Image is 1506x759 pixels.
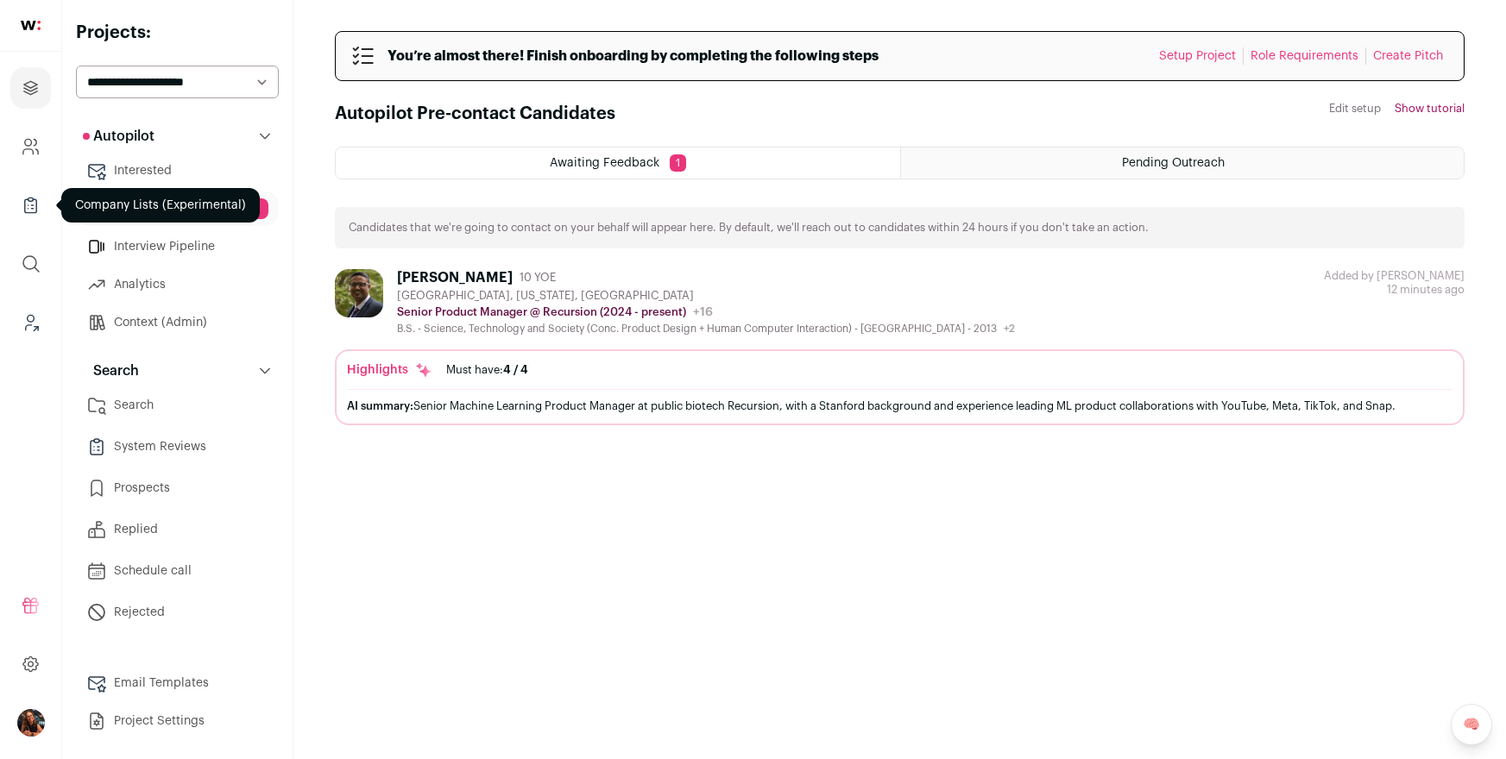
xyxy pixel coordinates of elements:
[1373,50,1443,62] a: Create Pitch
[1329,102,1381,116] a: Edit setup
[550,157,659,169] span: Awaiting Feedback
[503,364,528,375] span: 4 / 4
[397,322,1015,336] div: B.S. - Science, Technology and Society (Conc. Product Design + Human Computer Interaction) - [GEO...
[76,21,279,45] h2: Projects:
[10,185,51,226] a: Company Lists
[10,302,51,343] a: Leads (Backoffice)
[76,666,279,700] a: Email Templates
[76,430,279,464] a: System Reviews
[335,207,1465,248] div: Candidates that we're going to contact on your behalf will appear here. By default, we'll reach o...
[76,229,279,264] a: Interview Pipeline
[76,554,279,588] a: Schedule call
[10,126,51,167] a: Company and ATS Settings
[347,397,1452,415] div: Senior Machine Learning Product Manager at public biotech Recursion, with a Stanford background a...
[446,363,528,377] div: Must have:
[61,188,260,223] div: Company Lists (Experimental)
[335,269,383,317] img: 79ca0f13ae3d50d218766e6e351f08219d2ee7a27c5eedd2bdc874e7a8840847
[76,471,279,505] a: Prospects
[10,67,51,109] a: Projects
[670,154,686,172] span: 1
[83,361,139,381] p: Search
[335,102,615,126] h1: Autopilot Pre-contact Candidates
[76,305,279,340] a: Context (Admin)
[1159,50,1236,62] a: Setup Project
[1395,102,1465,116] button: Show tutorial
[1324,269,1465,297] div: 12 minutes ago
[17,709,45,737] img: 13968079-medium_jpg
[1004,323,1015,334] span: +2
[83,126,154,147] p: Autopilot
[76,595,279,630] a: Rejected
[76,388,279,423] a: Search
[388,46,879,66] span: You’re almost there! Finish onboarding by completing the following steps
[76,119,279,154] button: Autopilot
[76,267,279,302] a: Analytics
[1324,269,1465,283] div: Added by [PERSON_NAME]
[901,147,1465,179] a: Pending Outreach
[693,306,713,318] span: +16
[76,512,279,547] a: Replied
[1451,704,1492,745] a: 🧠
[347,361,432,379] div: Highlights
[397,289,1015,303] div: [GEOGRAPHIC_DATA], [US_STATE], [GEOGRAPHIC_DATA]
[1251,50,1358,62] a: Role Requirements
[76,354,279,388] button: Search
[21,21,41,30] img: wellfound-shorthand-0d5821cbd27db2630d0214b213865d53afaa358527fdda9d0ea32b1df1b89c2c.svg
[17,709,45,737] button: Open dropdown
[347,400,413,411] span: AI summary:
[1122,157,1225,169] span: Pending Outreach
[397,305,686,319] p: Senior Product Manager @ Recursion (2024 - present)
[335,269,1465,425] a: [PERSON_NAME] 10 YOE [GEOGRAPHIC_DATA], [US_STATE], [GEOGRAPHIC_DATA] Senior Product Manager @ Re...
[397,269,513,286] div: [PERSON_NAME]
[76,704,279,738] a: Project Settings
[520,271,556,285] span: 10 YOE
[76,154,279,188] a: Interested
